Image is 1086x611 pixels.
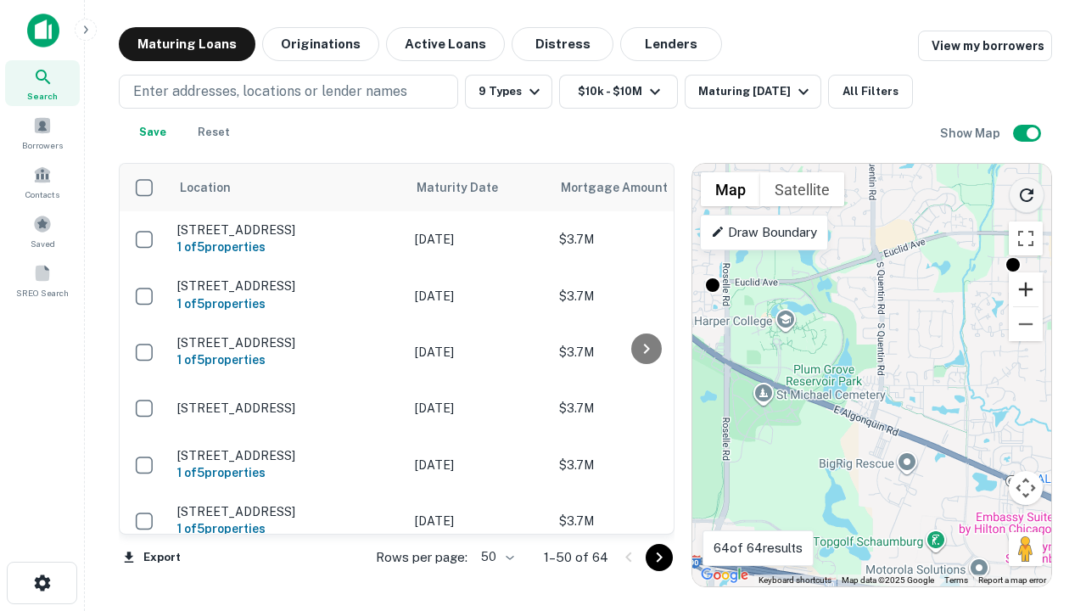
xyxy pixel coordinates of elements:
button: Zoom in [1009,272,1043,306]
p: [STREET_ADDRESS] [177,335,398,350]
h6: Show Map [940,124,1003,143]
span: Borrowers [22,138,63,152]
button: Lenders [620,27,722,61]
p: $3.7M [559,230,729,249]
p: Rows per page: [376,547,467,568]
p: $3.7M [559,512,729,530]
div: 0 0 [692,164,1051,586]
span: Location [179,177,231,198]
h6: 1 of 5 properties [177,238,398,256]
span: Maturity Date [417,177,520,198]
p: [DATE] [415,287,542,305]
img: capitalize-icon.png [27,14,59,48]
button: Distress [512,27,613,61]
th: Location [169,164,406,211]
a: Borrowers [5,109,80,155]
p: [DATE] [415,230,542,249]
button: Toggle fullscreen view [1009,221,1043,255]
button: Show satellite imagery [760,172,844,206]
h6: 1 of 5 properties [177,350,398,369]
button: Zoom out [1009,307,1043,341]
span: Map data ©2025 Google [842,575,934,585]
p: $3.7M [559,343,729,362]
button: Reset [187,115,241,149]
p: [DATE] [415,512,542,530]
p: [STREET_ADDRESS] [177,401,398,416]
button: Go to next page [646,544,673,571]
h6: 1 of 5 properties [177,294,398,313]
p: $3.7M [559,287,729,305]
p: $3.7M [559,399,729,418]
p: Draw Boundary [711,222,817,243]
p: [STREET_ADDRESS] [177,222,398,238]
div: 50 [474,545,517,569]
img: Google [697,564,753,586]
p: [STREET_ADDRESS] [177,278,398,294]
a: Terms (opens in new tab) [944,575,968,585]
span: Contacts [25,188,59,201]
button: Active Loans [386,27,505,61]
p: 1–50 of 64 [544,547,608,568]
p: [DATE] [415,399,542,418]
button: Keyboard shortcuts [759,575,831,586]
p: Enter addresses, locations or lender names [133,81,407,102]
span: Search [27,89,58,103]
button: Save your search to get updates of matches that match your search criteria. [126,115,180,149]
button: 9 Types [465,75,552,109]
a: Report a map error [978,575,1046,585]
iframe: Chat Widget [1001,421,1086,502]
a: View my borrowers [918,31,1052,61]
button: Drag Pegman onto the map to open Street View [1009,532,1043,566]
div: Maturing [DATE] [698,81,814,102]
h6: 1 of 5 properties [177,519,398,538]
button: Reload search area [1009,177,1044,213]
p: [STREET_ADDRESS] [177,448,398,463]
a: Contacts [5,159,80,205]
button: Maturing [DATE] [685,75,821,109]
button: Export [119,545,185,570]
p: [DATE] [415,456,542,474]
p: 64 of 64 results [714,538,803,558]
p: [STREET_ADDRESS] [177,504,398,519]
button: $10k - $10M [559,75,678,109]
span: Saved [31,237,55,250]
h6: 1 of 5 properties [177,463,398,482]
p: $3.7M [559,456,729,474]
button: Enter addresses, locations or lender names [119,75,458,109]
th: Maturity Date [406,164,551,211]
a: Open this area in Google Maps (opens a new window) [697,564,753,586]
a: Search [5,60,80,106]
button: Maturing Loans [119,27,255,61]
button: Show street map [701,172,760,206]
button: All Filters [828,75,913,109]
th: Mortgage Amount [551,164,737,211]
p: [DATE] [415,343,542,362]
a: SREO Search [5,257,80,303]
span: Mortgage Amount [561,177,690,198]
button: Originations [262,27,379,61]
a: Saved [5,208,80,254]
span: SREO Search [16,286,69,300]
